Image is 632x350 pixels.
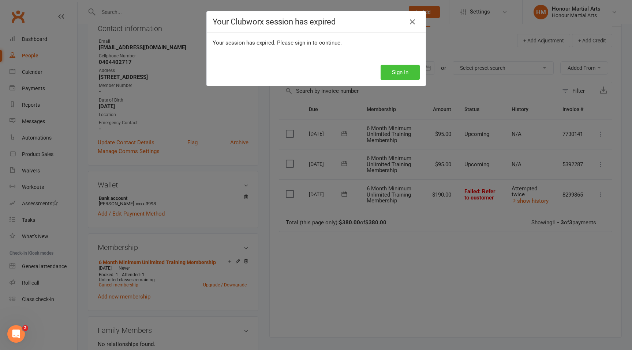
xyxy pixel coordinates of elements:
a: Close [407,16,418,28]
span: 2 [22,325,28,331]
iframe: Intercom live chat [7,325,25,343]
button: Sign In [381,65,420,80]
h4: Your Clubworx session has expired [213,17,420,26]
span: Your session has expired. Please sign in to continue. [213,39,342,46]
